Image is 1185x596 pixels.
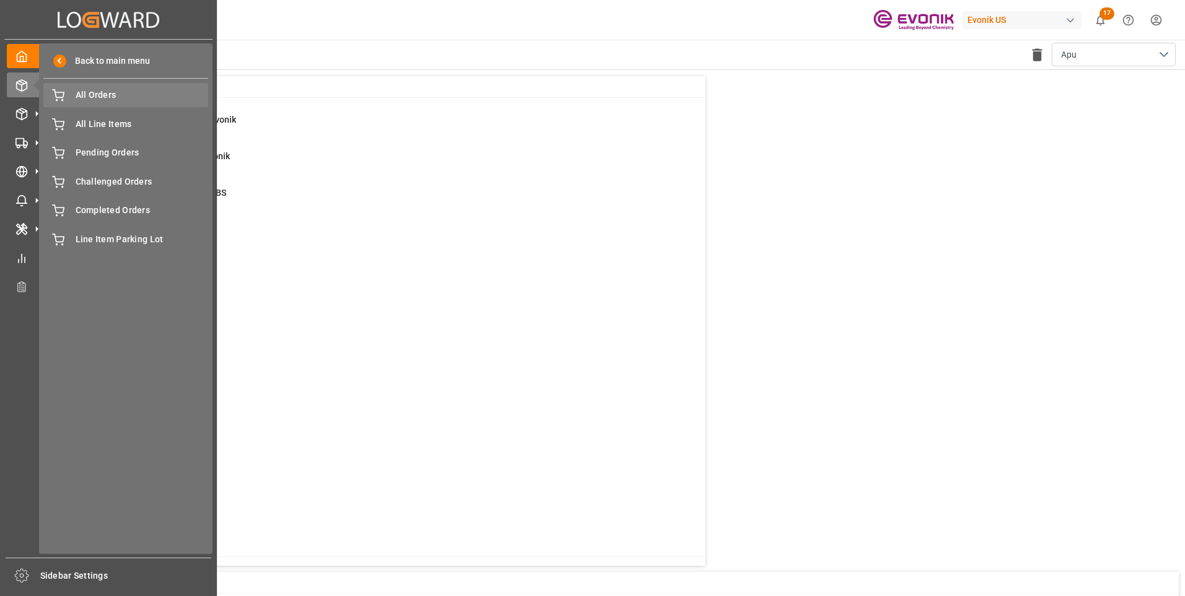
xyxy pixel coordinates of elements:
a: 0Error on Initial Sales Order to EvonikShipment [64,113,690,139]
a: All Orders [43,83,208,107]
a: Line Item Parking Lot [43,227,208,251]
a: My Reports [7,245,210,270]
a: 1TU : Pre-Leg Shipment # ErrorTransport Unit [64,260,690,286]
span: All Line Items [76,118,209,131]
span: All Orders [76,89,209,102]
button: open menu [1052,43,1176,66]
span: Challenged Orders [76,175,209,188]
span: Line Item Parking Lot [76,233,209,246]
a: Challenged Orders [43,169,208,193]
button: show 17 new notifications [1086,6,1114,34]
a: My Cockpit [7,44,210,68]
img: Evonik-brand-mark-Deep-Purple-RGB.jpeg_1700498283.jpeg [873,9,954,31]
a: 2Main-Leg Shipment # ErrorShipment [64,223,690,249]
button: Evonik US [963,8,1086,32]
span: Sidebar Settings [40,569,212,582]
a: All Line Items [43,112,208,136]
span: Back to main menu [66,55,150,68]
span: 17 [1099,7,1114,20]
div: Evonik US [963,11,1081,29]
a: Pending Orders [43,141,208,165]
a: 1Pending Bkg Request sent to ABSShipment [64,186,690,213]
span: Apu [1061,48,1077,61]
span: Completed Orders [76,204,209,217]
span: Pending Orders [76,146,209,159]
a: Transport Planner [7,274,210,299]
a: Completed Orders [43,198,208,222]
a: 0Error Sales Order Update to EvonikShipment [64,150,690,176]
button: Help Center [1114,6,1142,34]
